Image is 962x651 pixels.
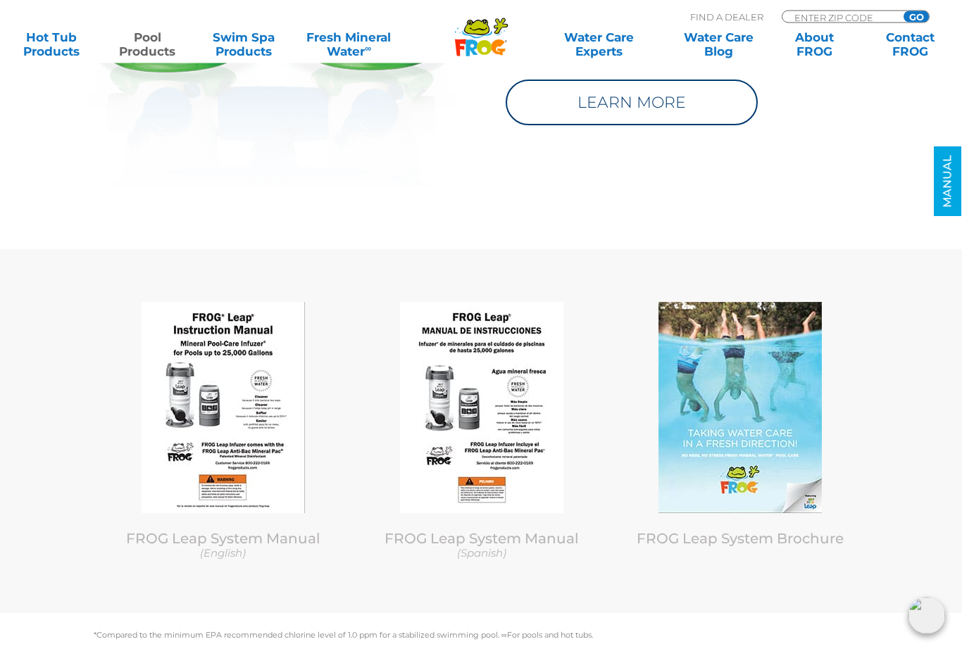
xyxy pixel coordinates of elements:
em: (Spanish) [457,547,506,560]
a: Water CareBlog [681,30,756,58]
input: GO [904,11,929,23]
img: Leap-Infuzer-Manual-Spanish [400,303,563,514]
sup: ∞ [365,43,371,53]
a: Hot TubProducts [14,30,89,58]
a: LEARN MORE [506,80,758,126]
a: FROG Leap System Manual (Spanish) [363,531,600,561]
a: PoolProducts [110,30,185,58]
p: *Compared to the minimum EPA recommended chlorine level of 1.0 ppm for a stabilized swimming pool... [94,631,868,640]
em: (English) [200,547,246,560]
img: Leap-Infuzer-Manual [142,303,305,514]
a: ContactFROG [873,30,948,58]
a: Water CareExperts [538,30,659,58]
a: AboutFROG [777,30,852,58]
a: Swim SpaProducts [206,30,281,58]
a: FROG Leap System Brochure [637,531,844,548]
img: openIcon [908,598,945,634]
img: FROG-All-Pool-with-LEAP-brochure [658,303,822,514]
a: MANUAL [934,147,961,217]
p: Find A Dealer [690,11,763,23]
a: Fresh MineralWater∞ [302,30,396,58]
a: FROG Leap System Manual (English) [104,531,342,561]
input: Zip Code Form [793,11,888,23]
